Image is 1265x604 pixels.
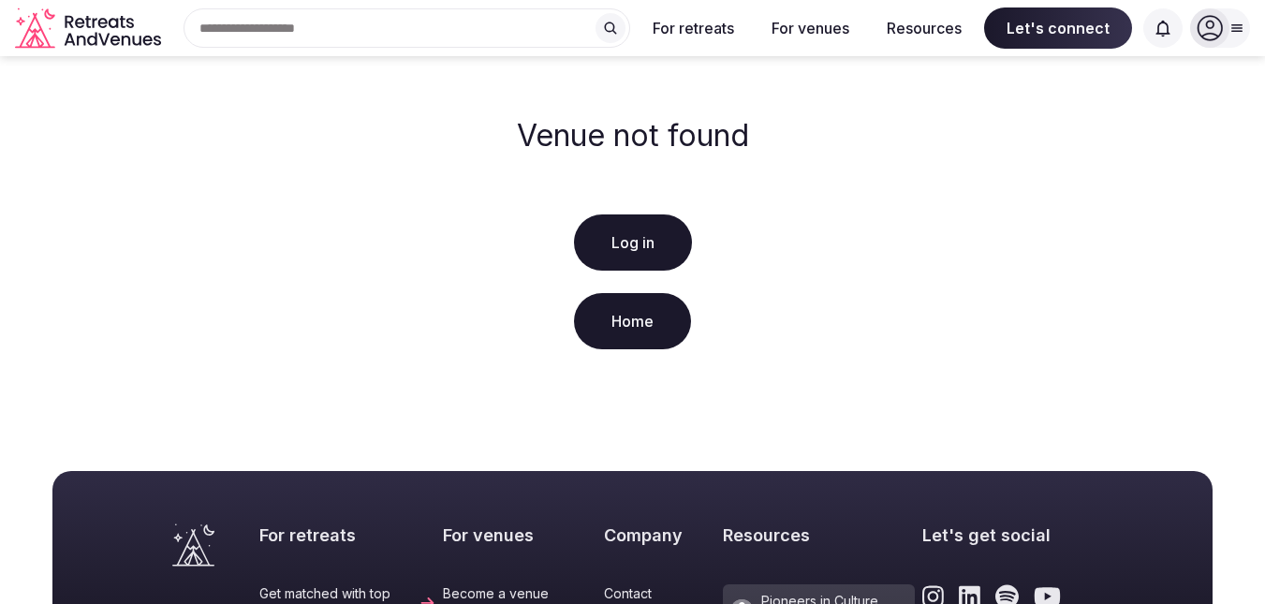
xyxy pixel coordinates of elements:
h2: Venue not found [517,118,749,154]
h2: Resources [723,523,915,547]
span: Let's connect [984,7,1132,49]
a: Home [574,293,691,349]
h2: Let's get social [922,523,1093,547]
h2: For retreats [259,523,435,547]
svg: Retreats and Venues company logo [15,7,165,50]
a: Contact [604,584,715,603]
a: Visit the homepage [15,7,165,50]
button: For venues [757,7,864,49]
button: Resources [872,7,977,49]
a: Visit the homepage [172,523,214,567]
h2: For venues [443,523,596,547]
h2: Company [604,523,715,547]
button: For retreats [638,7,749,49]
a: Log in [574,214,692,271]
